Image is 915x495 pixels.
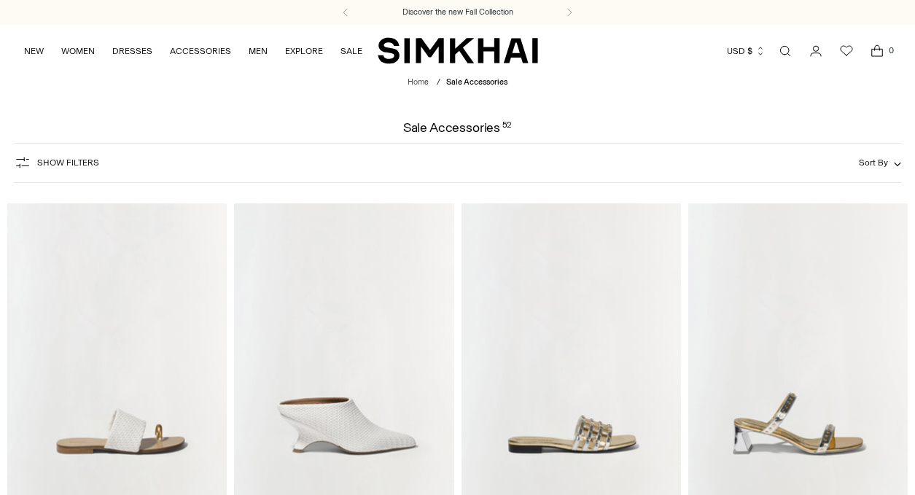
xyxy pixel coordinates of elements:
[378,36,538,65] a: SIMKHAI
[24,35,44,67] a: NEW
[502,121,513,134] div: 52
[37,157,99,168] span: Show Filters
[285,35,323,67] a: EXPLORE
[408,77,507,89] nav: breadcrumbs
[61,35,95,67] a: WOMEN
[340,35,362,67] a: SALE
[403,121,513,134] h1: Sale Accessories
[727,35,766,67] button: USD $
[859,157,888,168] span: Sort By
[801,36,830,66] a: Go to the account page
[863,36,892,66] a: Open cart modal
[14,151,99,174] button: Show Filters
[402,7,513,18] a: Discover the new Fall Collection
[437,77,440,89] div: /
[112,35,152,67] a: DRESSES
[832,36,861,66] a: Wishlist
[446,77,507,87] span: Sale Accessories
[170,35,231,67] a: ACCESSORIES
[884,44,898,57] span: 0
[771,36,800,66] a: Open search modal
[859,155,901,171] button: Sort By
[408,77,429,87] a: Home
[249,35,268,67] a: MEN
